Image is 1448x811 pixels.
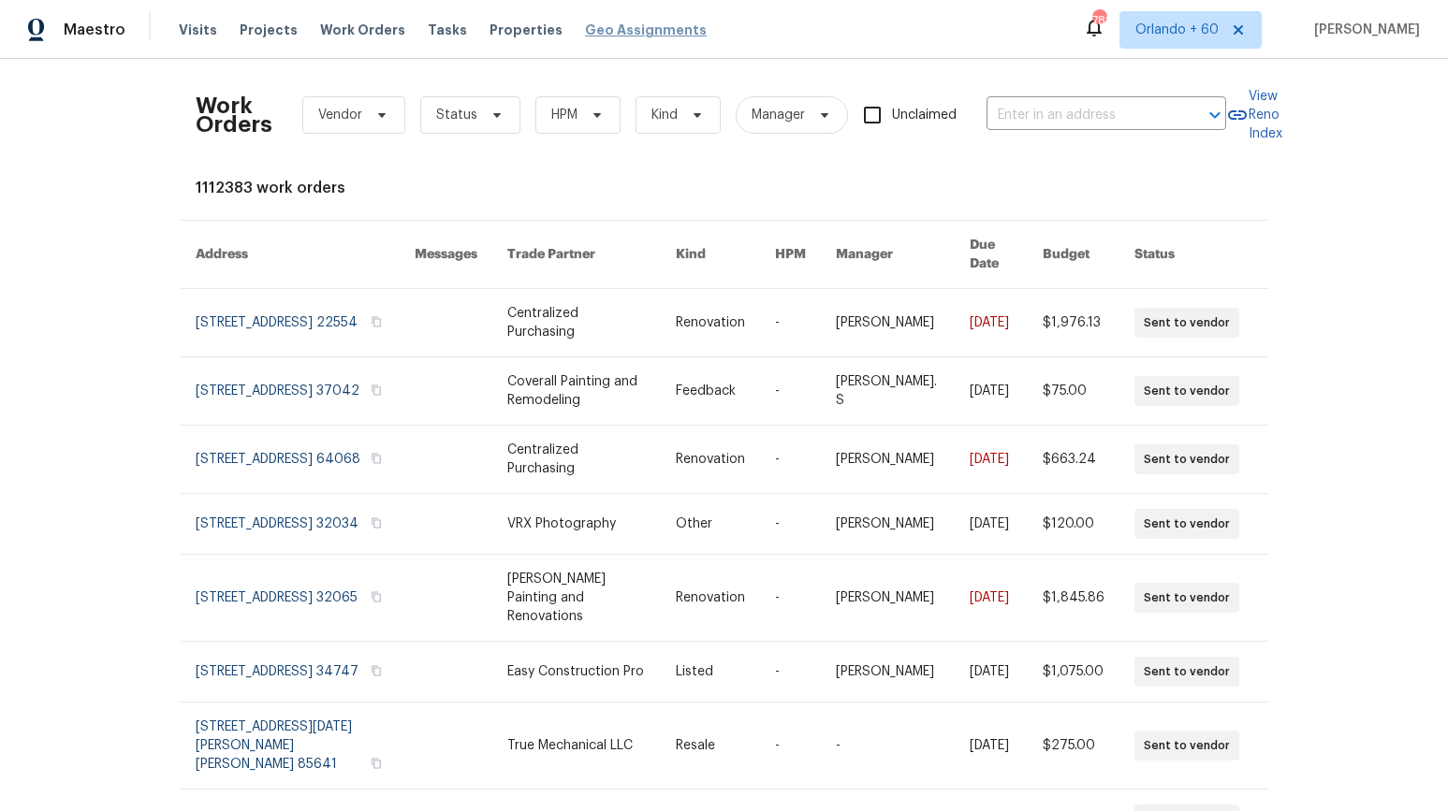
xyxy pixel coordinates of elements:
h2: Work Orders [196,96,272,134]
td: - [760,494,821,555]
td: - [760,555,821,642]
th: Due Date [955,221,1029,289]
td: [PERSON_NAME] Painting and Renovations [492,555,660,642]
div: 782 [1092,11,1105,30]
th: Budget [1028,221,1119,289]
span: Projects [240,21,298,39]
button: Copy Address [368,662,385,679]
span: Visits [179,21,217,39]
td: [PERSON_NAME] [821,426,955,494]
button: Copy Address [368,755,385,772]
a: View Reno Index [1226,87,1282,143]
td: - [821,702,955,789]
td: True Mechanical LLC [492,702,660,789]
td: Resale [661,702,760,789]
span: Unclaimed [892,106,957,125]
td: [PERSON_NAME] [821,494,955,555]
span: Tasks [428,23,467,36]
td: - [760,289,821,357]
td: [PERSON_NAME] [821,642,955,702]
th: Trade Partner [492,221,660,289]
td: - [760,357,821,426]
span: Geo Assignments [585,21,707,39]
th: Manager [821,221,955,289]
span: Work Orders [320,21,405,39]
td: Renovation [661,289,760,357]
button: Copy Address [368,588,385,605]
span: Maestro [64,21,125,39]
button: Copy Address [368,313,385,330]
button: Copy Address [368,382,385,398]
input: Enter in an address [987,101,1174,130]
span: Kind [651,106,678,124]
span: Orlando + 60 [1135,21,1219,39]
td: - [760,702,821,789]
td: Feedback [661,357,760,426]
span: Manager [752,106,805,124]
span: Properties [490,21,563,39]
th: HPM [760,221,821,289]
button: Copy Address [368,450,385,467]
span: HPM [551,106,578,124]
td: Renovation [661,426,760,494]
td: - [760,642,821,702]
td: Renovation [661,555,760,642]
th: Messages [400,221,492,289]
span: Vendor [318,106,362,124]
td: Coverall Painting and Remodeling [492,357,660,426]
td: Other [661,494,760,555]
td: Centralized Purchasing [492,289,660,357]
td: VRX Photography [492,494,660,555]
td: Centralized Purchasing [492,426,660,494]
td: Listed [661,642,760,702]
td: [PERSON_NAME] [821,289,955,357]
span: Status [436,106,477,124]
span: [PERSON_NAME] [1307,21,1420,39]
td: [PERSON_NAME] [821,555,955,642]
button: Copy Address [368,514,385,531]
button: Open [1202,102,1228,128]
th: Kind [661,221,760,289]
td: Easy Construction Pro [492,642,660,702]
td: [PERSON_NAME]. S [821,357,955,426]
td: - [760,426,821,494]
div: 1112383 work orders [196,179,1253,197]
th: Status [1119,221,1267,289]
th: Address [181,221,401,289]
